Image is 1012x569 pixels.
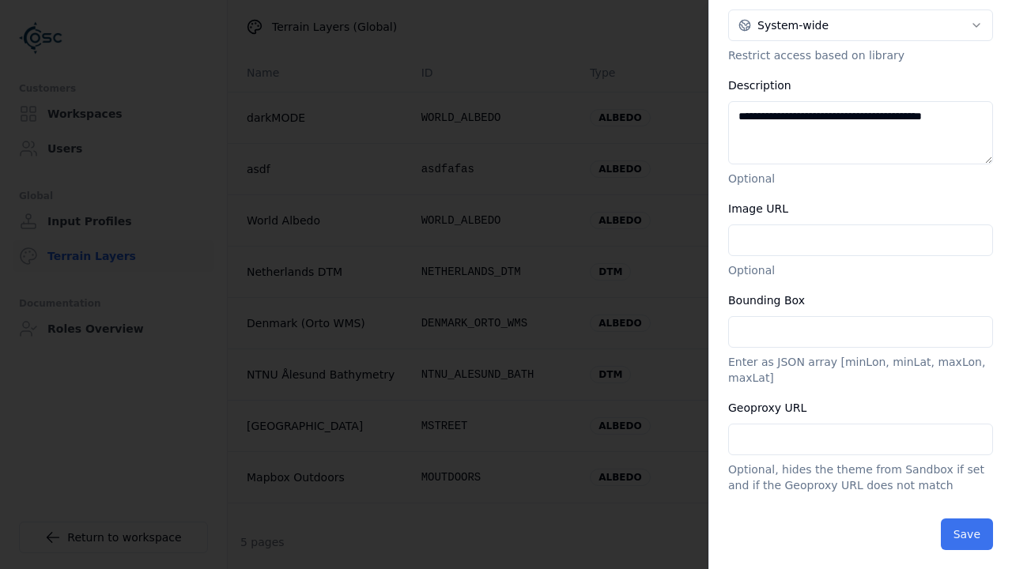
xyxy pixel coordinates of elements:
p: Optional [728,171,993,187]
label: Geoproxy URL [728,401,806,414]
p: Restrict access based on library [728,47,993,63]
p: Optional [728,262,993,278]
label: Image URL [728,202,788,215]
label: Description [728,79,791,92]
label: Bounding Box [728,294,805,307]
p: Enter as JSON array [minLon, minLat, maxLon, maxLat] [728,354,993,386]
button: Save [941,518,993,550]
p: Optional, hides the theme from Sandbox if set and if the Geoproxy URL does not match [728,462,993,493]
